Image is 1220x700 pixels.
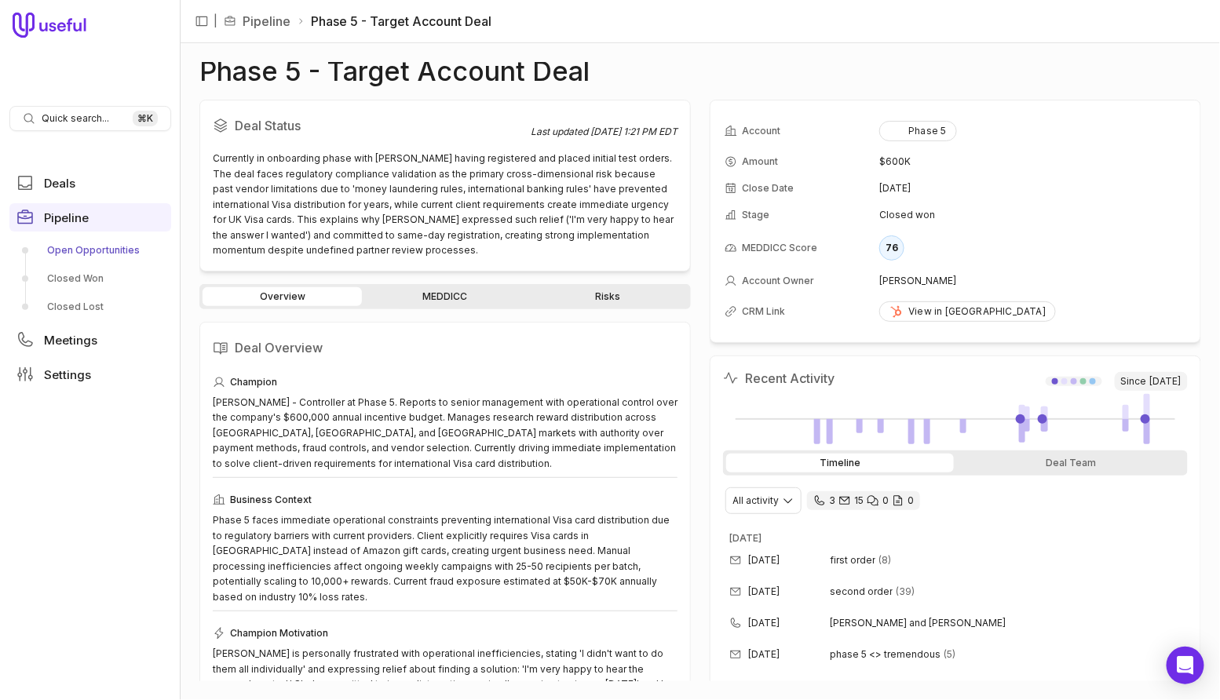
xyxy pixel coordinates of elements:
div: Champion [213,373,678,392]
div: Last updated [531,126,678,138]
a: Settings [9,360,171,388]
h2: Deal Overview [213,335,678,360]
time: [DATE] [879,182,911,195]
a: Meetings [9,326,171,354]
span: 8 emails in thread [878,554,891,567]
h1: Phase 5 - Target Account Deal [199,62,590,81]
a: Open Opportunities [9,238,171,263]
li: Phase 5 - Target Account Deal [297,12,491,31]
span: Quick search... [42,112,109,125]
span: phase 5 <> tremendous [830,648,941,661]
div: 3 calls and 15 email threads [807,491,920,510]
td: Closed won [879,202,1186,228]
a: Pipeline [243,12,290,31]
span: [PERSON_NAME] and [PERSON_NAME] [830,617,1163,629]
time: [DATE] [748,617,780,629]
span: MEDDICC Score [742,242,817,254]
a: View in [GEOGRAPHIC_DATA] [879,301,1056,322]
time: [DATE] [748,648,780,661]
a: Closed Lost [9,294,171,319]
span: 5 emails in thread [944,648,955,661]
div: Business Context [213,490,678,509]
span: | [214,12,217,31]
a: Pipeline [9,203,171,232]
a: MEDDICC [365,287,524,306]
time: [DATE] [1150,375,1182,388]
div: Champion Motivation [213,624,678,643]
div: Currently in onboarding phase with [PERSON_NAME] having registered and placed initial test orders... [213,151,678,258]
span: Pipeline [44,212,89,224]
time: [DATE] 1:21 PM EDT [590,126,678,137]
div: Phase 5 [889,125,946,137]
span: 39 emails in thread [896,585,915,598]
span: Stage [742,209,769,221]
span: second order [830,585,893,598]
div: Open Intercom Messenger [1167,647,1204,684]
span: Meetings [44,334,97,346]
a: Risks [528,287,688,306]
span: Deals [44,177,75,189]
a: Closed Won [9,266,171,291]
div: 76 [879,235,904,261]
time: [DATE] [748,585,780,598]
span: Settings [44,369,91,381]
time: [DATE] [729,532,762,544]
div: Phase 5 faces immediate operational constraints preventing international Visa card distribution d... [213,512,678,604]
span: Account Owner [742,275,814,287]
div: [PERSON_NAME] - Controller at Phase 5. Reports to senior management with operational control over... [213,395,678,472]
kbd: ⌘ K [133,111,158,126]
time: [DATE] [748,554,780,567]
button: Phase 5 [879,121,956,141]
div: View in [GEOGRAPHIC_DATA] [889,305,1046,318]
td: $600K [879,149,1186,174]
span: Account [742,125,780,137]
span: Close Date [742,182,794,195]
td: [PERSON_NAME] [879,268,1186,293]
a: Deals [9,169,171,197]
h2: Recent Activity [723,369,835,388]
a: Overview [203,287,362,306]
span: first order [830,554,875,567]
span: CRM Link [742,305,785,318]
div: Pipeline submenu [9,238,171,319]
div: Timeline [726,454,954,472]
button: Collapse sidebar [190,9,214,33]
h2: Deal Status [213,113,531,138]
span: Amount [742,155,778,168]
span: Since [1115,372,1188,391]
div: Deal Team [957,454,1185,472]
